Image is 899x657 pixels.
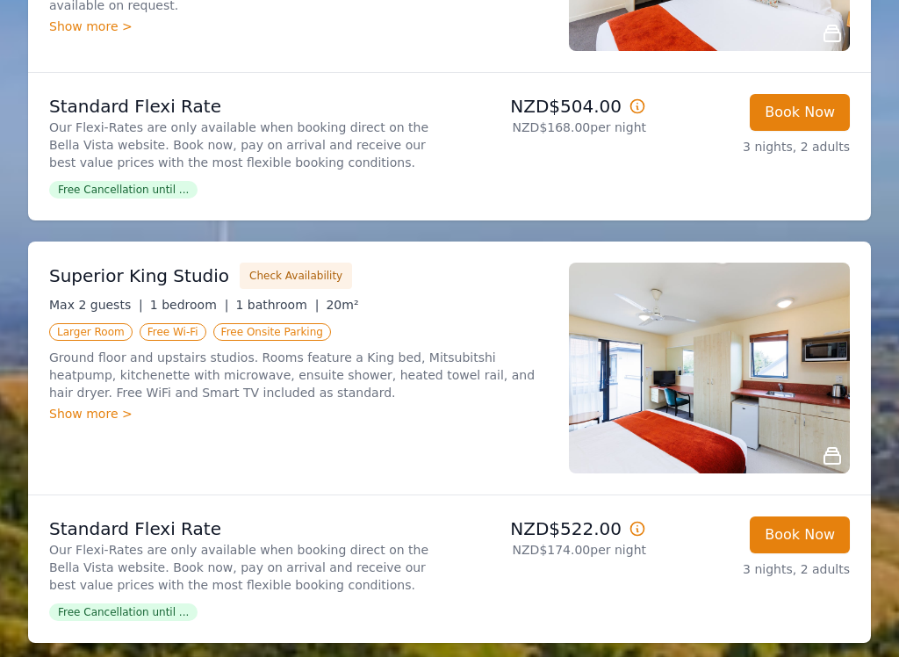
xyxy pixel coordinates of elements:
[49,95,442,119] p: Standard Flexi Rate
[457,95,646,119] p: NZD$504.00
[49,517,442,542] p: Standard Flexi Rate
[49,350,548,402] p: Ground floor and upstairs studios. Rooms feature a King bed, Mitsubitshi heatpump, kitchenette wi...
[49,119,442,172] p: Our Flexi-Rates are only available when booking direct on the Bella Vista website. Book now, pay ...
[457,517,646,542] p: NZD$522.00
[49,264,229,289] h3: Superior King Studio
[49,299,143,313] span: Max 2 guests |
[457,119,646,137] p: NZD$168.00 per night
[49,324,133,342] span: Larger Room
[750,95,850,132] button: Book Now
[49,182,198,199] span: Free Cancellation until ...
[150,299,229,313] span: 1 bedroom |
[326,299,358,313] span: 20m²
[235,299,319,313] span: 1 bathroom |
[49,542,442,595] p: Our Flexi-Rates are only available when booking direct on the Bella Vista website. Book now, pay ...
[660,139,850,156] p: 3 nights, 2 adults
[140,324,206,342] span: Free Wi-Fi
[240,264,352,290] button: Check Availability
[213,324,331,342] span: Free Onsite Parking
[457,542,646,560] p: NZD$174.00 per night
[49,18,548,36] div: Show more >
[49,406,548,423] div: Show more >
[660,561,850,579] p: 3 nights, 2 adults
[750,517,850,554] button: Book Now
[49,604,198,622] span: Free Cancellation until ...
